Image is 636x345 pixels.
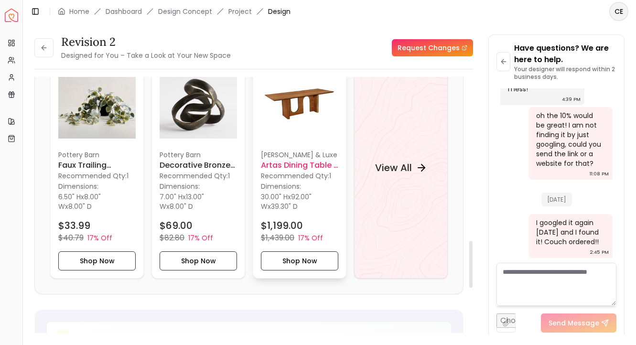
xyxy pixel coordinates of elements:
[514,43,616,65] p: Have questions? We are here to help.
[375,161,412,174] h4: View All
[261,160,338,171] h6: Artas Dining Table - Walnut
[69,7,89,16] a: Home
[61,34,231,50] h3: Revision 2
[151,57,245,279] a: Decorative Bronze Metal Ribbon imagePottery BarnDecorative Bronze Metal RibbonRecommended Qty:1Di...
[160,192,237,211] p: x x
[77,332,202,345] h5: Need Help with Your Design?
[170,202,193,211] span: 8.00" D
[58,65,136,142] img: Faux Trailing Variegated String Of Hearts Houseplant image
[58,219,90,232] h4: $33.99
[158,7,212,16] li: Design Concept
[160,150,237,160] p: Pottery Barn
[261,65,338,142] img: Artas Dining Table - Walnut image
[58,251,136,270] button: Shop Now
[188,233,213,243] p: 17% Off
[160,181,200,192] p: Dimensions:
[228,7,252,16] a: Project
[536,111,603,168] div: oh the 10% would be great! I am not finding it by just googling, could you send the link or a web...
[68,202,92,211] span: 8.00" D
[58,192,81,202] span: 6.50" H
[253,57,346,279] div: Artas Dining Table - Walnut
[151,57,245,279] div: Decorative Bronze Metal Ribbon
[5,9,18,22] a: Spacejoy
[268,7,291,16] span: Design
[271,202,298,211] span: 39.30" D
[261,150,338,160] p: [PERSON_NAME] & Luxe
[562,95,581,104] div: 4:39 PM
[261,232,294,244] p: $1,439.00
[50,57,144,279] a: Faux Trailing Variegated String Of Hearts Houseplant imagePottery BarnFaux Trailing Variegated St...
[58,192,136,211] p: x x
[392,39,473,56] a: Request Changes
[261,192,288,202] span: 30.00" H
[253,57,346,279] a: Artas Dining Table - Walnut image[PERSON_NAME] & LuxeArtas Dining Table - WalnutRecommended Qty:1...
[160,192,183,202] span: 7.00" H
[160,65,237,142] img: Decorative Bronze Metal Ribbon image
[541,193,572,206] span: [DATE]
[58,171,136,181] p: Recommended Qty: 1
[160,251,237,270] button: Shop Now
[261,171,338,181] p: Recommended Qty: 1
[610,3,627,20] span: CE
[261,251,338,270] button: Shop Now
[261,219,303,232] h4: $1,199.00
[58,160,136,171] h6: Faux Trailing Variegated String Of Hearts Houseplant
[58,150,136,160] p: Pottery Barn
[58,192,101,211] span: 8.00" W
[354,57,448,279] a: View All
[160,171,237,181] p: Recommended Qty: 1
[160,160,237,171] h6: Decorative Bronze Metal Ribbon
[5,9,18,22] img: Spacejoy Logo
[590,248,609,257] div: 2:45 PM
[160,219,193,232] h4: $69.00
[261,192,338,211] p: x x
[106,7,142,16] a: Dashboard
[514,65,616,81] p: Your designer will respond within 2 business days.
[298,233,323,243] p: 17% Off
[261,181,301,192] p: Dimensions:
[58,7,291,16] nav: breadcrumb
[87,233,112,243] p: 17% Off
[536,218,603,247] div: I googled it again [DATE] and I found it! Couch ordered!!
[160,192,204,211] span: 13.00" W
[261,192,312,211] span: 92.00" W
[609,2,628,21] button: CE
[590,169,609,179] div: 11:08 PM
[58,232,84,244] p: $40.79
[160,232,184,244] p: $82.80
[58,181,98,192] p: Dimensions:
[61,51,231,60] small: Designed for You – Take a Look at Your New Space
[50,57,144,279] div: Faux Trailing Variegated String Of Hearts Houseplant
